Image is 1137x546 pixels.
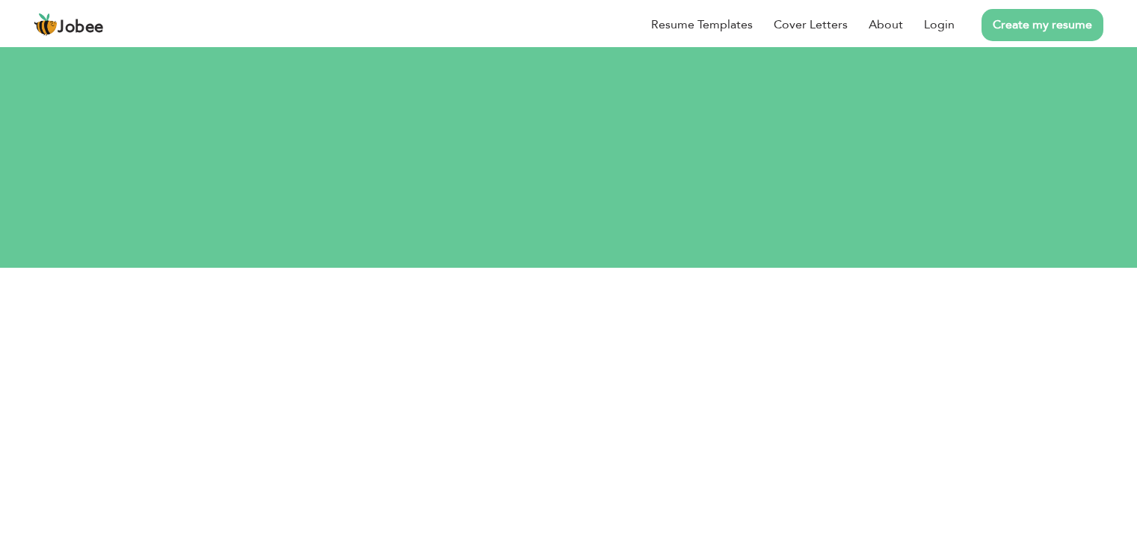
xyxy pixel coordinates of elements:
[34,13,58,37] img: jobee.io
[982,9,1103,41] a: Create my resume
[924,16,955,34] a: Login
[651,16,753,34] a: Resume Templates
[774,16,848,34] a: Cover Letters
[34,13,104,37] a: Jobee
[58,19,104,36] span: Jobee
[869,16,903,34] a: About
